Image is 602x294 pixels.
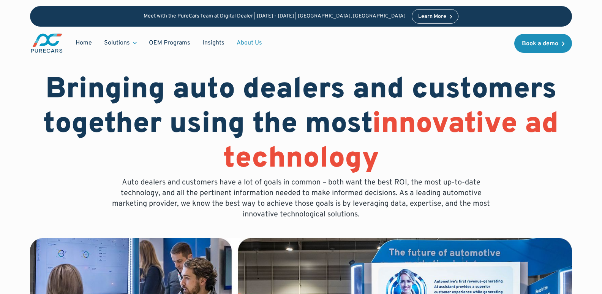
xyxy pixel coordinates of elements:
[522,41,558,47] div: Book a demo
[104,39,130,47] div: Solutions
[412,9,459,24] a: Learn More
[70,36,98,50] a: Home
[196,36,231,50] a: Insights
[144,13,406,20] p: Meet with the PureCars Team at Digital Dealer | [DATE] - [DATE] | [GEOGRAPHIC_DATA], [GEOGRAPHIC_...
[231,36,268,50] a: About Us
[143,36,196,50] a: OEM Programs
[98,36,143,50] div: Solutions
[223,106,559,178] span: innovative ad technology
[30,73,572,177] h1: Bringing auto dealers and customers together using the most
[418,14,446,19] div: Learn More
[107,177,496,220] p: Auto dealers and customers have a lot of goals in common – both want the best ROI, the most up-to...
[30,33,63,54] a: main
[30,33,63,54] img: purecars logo
[514,34,572,53] a: Book a demo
